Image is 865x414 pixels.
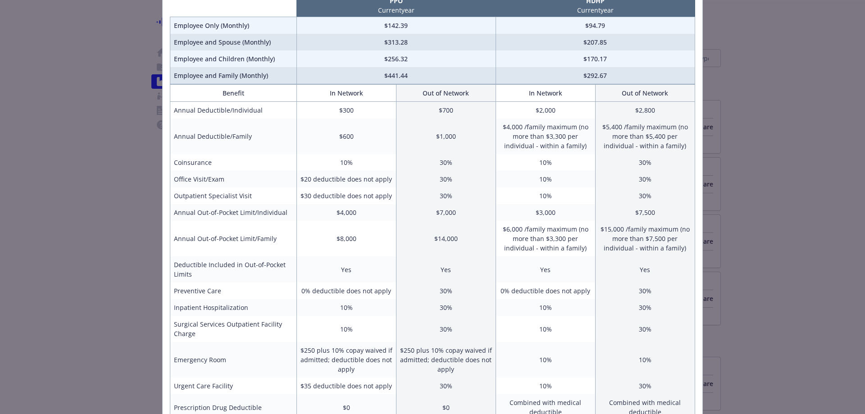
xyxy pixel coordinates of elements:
td: 10% [496,171,595,187]
td: $30 deductible does not apply [296,187,396,204]
td: Preventive Care [170,282,297,299]
td: 30% [396,187,496,204]
td: 10% [496,299,595,316]
td: Emergency Room [170,342,297,378]
td: $700 [396,102,496,119]
td: 30% [595,299,695,316]
td: 30% [396,154,496,171]
td: Annual Out-of-Pocket Limit/Family [170,221,297,256]
td: 0% deductible does not apply [296,282,396,299]
td: 30% [396,378,496,394]
td: $7,500 [595,204,695,221]
td: $250 plus 10% copay waived if admitted; deductible does not apply [296,342,396,378]
th: Benefit [170,85,297,102]
th: In Network [496,85,595,102]
td: Employee and Family (Monthly) [170,67,297,84]
td: $207.85 [496,34,695,50]
td: $2,000 [496,102,595,119]
td: 10% [496,378,595,394]
td: $292.67 [496,67,695,84]
td: 30% [396,282,496,299]
td: Annual Deductible/Individual [170,102,297,119]
td: $4,000 /family maximum (no more than $3,300 per individual - within a family) [496,118,595,154]
td: Yes [296,256,396,282]
td: Annual Deductible/Family [170,118,297,154]
td: $4,000 [296,204,396,221]
td: 10% [496,154,595,171]
p: Current year [298,5,494,15]
p: Current year [497,5,693,15]
td: $3,000 [496,204,595,221]
td: $600 [296,118,396,154]
td: $250 plus 10% copay waived if admitted; deductible does not apply [396,342,496,378]
td: Outpatient Specialist Visit [170,187,297,204]
td: 10% [296,316,396,342]
td: $8,000 [296,221,396,256]
td: 10% [595,342,695,378]
td: 30% [396,171,496,187]
th: Out of Network [595,85,695,102]
td: $14,000 [396,221,496,256]
td: Employee and Spouse (Monthly) [170,34,297,50]
td: $170.17 [496,50,695,67]
td: Surgical Services Outpatient Facility Charge [170,316,297,342]
td: 30% [595,187,695,204]
td: Yes [496,256,595,282]
th: In Network [296,85,396,102]
td: 30% [595,282,695,299]
td: 30% [595,154,695,171]
td: 30% [396,299,496,316]
td: $35 deductible does not apply [296,378,396,394]
td: 30% [595,316,695,342]
td: 10% [496,187,595,204]
td: 10% [496,342,595,378]
td: Office Visit/Exam [170,171,297,187]
td: $20 deductible does not apply [296,171,396,187]
td: Employee Only (Monthly) [170,17,297,34]
td: $7,000 [396,204,496,221]
td: $6,000 /family maximum (no more than $3,300 per individual - within a family) [496,221,595,256]
td: $313.28 [296,34,496,50]
td: $300 [296,102,396,119]
td: $142.39 [296,17,496,34]
td: 30% [595,378,695,394]
td: $15,000 /family maximum (no more than $7,500 per individual - within a family) [595,221,695,256]
td: 10% [296,299,396,316]
td: 10% [496,316,595,342]
td: $2,800 [595,102,695,119]
td: $256.32 [296,50,496,67]
td: Coinsurance [170,154,297,171]
td: Urgent Care Facility [170,378,297,394]
td: Yes [595,256,695,282]
td: Annual Out-of-Pocket Limit/Individual [170,204,297,221]
td: Deductible Included in Out-of-Pocket Limits [170,256,297,282]
td: Yes [396,256,496,282]
td: 10% [296,154,396,171]
td: 30% [396,316,496,342]
td: $1,000 [396,118,496,154]
td: $5,400 /family maximum (no more than $5,400 per individual - within a family) [595,118,695,154]
td: 0% deductible does not apply [496,282,595,299]
th: Out of Network [396,85,496,102]
td: $441.44 [296,67,496,84]
td: Inpatient Hospitalization [170,299,297,316]
td: 30% [595,171,695,187]
td: $94.79 [496,17,695,34]
td: Employee and Children (Monthly) [170,50,297,67]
